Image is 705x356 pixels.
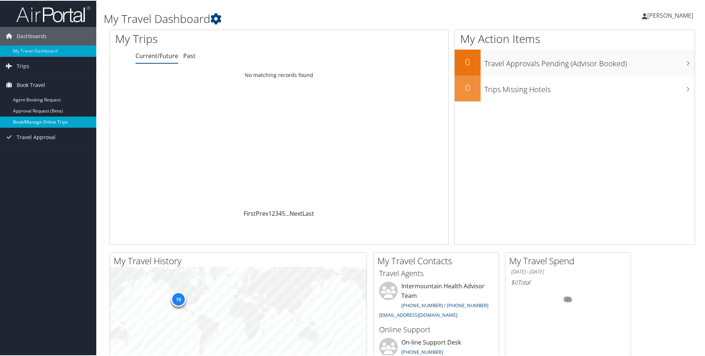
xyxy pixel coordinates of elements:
a: [PERSON_NAME] [642,4,701,26]
a: 0Trips Missing Hotels [455,75,695,101]
h2: My Travel History [114,254,367,266]
a: [EMAIL_ADDRESS][DOMAIN_NAME] [379,311,457,318]
a: 3 [275,209,278,217]
h6: [DATE] - [DATE] [511,268,625,275]
span: … [285,209,290,217]
img: airportal-logo.png [16,5,90,22]
a: Current/Future [136,51,178,59]
a: [PHONE_NUMBER] [401,348,443,355]
a: Prev [256,209,268,217]
h3: Travel Approvals Pending (Advisor Booked) [484,54,695,68]
span: [PERSON_NAME] [647,11,693,19]
a: 2 [272,209,275,217]
a: Last [303,209,314,217]
td: No matching records found [110,68,448,81]
h3: Online Support [379,324,493,334]
tspan: 0% [565,297,571,301]
span: Book Travel [17,75,45,94]
a: Next [290,209,303,217]
span: $0 [511,278,518,286]
h2: My Travel Contacts [377,254,499,266]
a: 5 [282,209,285,217]
h2: 0 [455,81,481,93]
a: First [244,209,256,217]
a: Past [183,51,196,59]
h3: Travel Agents [379,268,493,278]
a: 0Travel Approvals Pending (Advisor Booked) [455,49,695,75]
div: 76 [171,291,186,306]
span: Trips [17,56,29,75]
span: Travel Approval [17,127,56,146]
a: 1 [268,209,272,217]
h6: Total [511,278,625,286]
h2: 0 [455,55,481,67]
h3: Trips Missing Hotels [484,80,695,94]
a: [PHONE_NUMBER] / [PHONE_NUMBER] [401,301,488,308]
h1: My Action Items [455,30,695,46]
h2: My Travel Spend [509,254,631,266]
span: Dashboards [17,26,47,45]
h1: My Trips [115,30,302,46]
a: 4 [278,209,282,217]
li: Intermountain Health Advisor Team [375,281,497,320]
h1: My Travel Dashboard [104,10,502,26]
